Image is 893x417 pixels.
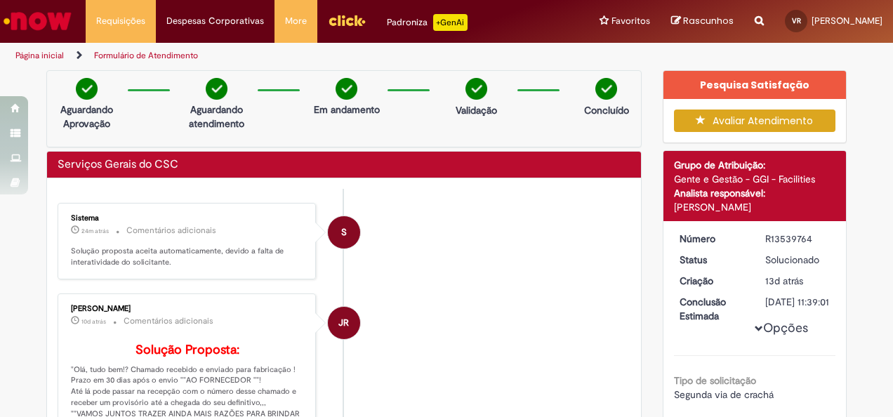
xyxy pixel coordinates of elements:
[765,253,831,267] div: Solucionado
[671,15,734,28] a: Rascunhos
[96,14,145,28] span: Requisições
[765,295,831,309] div: [DATE] 11:39:01
[674,158,836,172] div: Grupo de Atribuição:
[314,102,380,117] p: Em andamento
[183,102,251,131] p: Aguardando atendimento
[124,315,213,327] small: Comentários adicionais
[663,71,847,99] div: Pesquisa Satisfação
[126,225,216,237] small: Comentários adicionais
[81,227,109,235] time: 29/09/2025 11:06:04
[135,342,239,358] b: Solução Proposta:
[341,216,347,249] span: S
[792,16,801,25] span: VR
[433,14,468,31] p: +GenAi
[595,78,617,100] img: check-circle-green.png
[328,10,366,31] img: click_logo_yellow_360x200.png
[15,50,64,61] a: Página inicial
[71,246,305,267] p: Solução proposta aceita automaticamente, devido a falta de interatividade do solicitante.
[674,186,836,200] div: Analista responsável:
[71,305,305,313] div: [PERSON_NAME]
[76,78,98,100] img: check-circle-green.png
[285,14,307,28] span: More
[336,78,357,100] img: check-circle-green.png
[1,7,74,35] img: ServiceNow
[669,232,755,246] dt: Número
[765,232,831,246] div: R13539764
[465,78,487,100] img: check-circle-green.png
[669,274,755,288] dt: Criação
[683,14,734,27] span: Rascunhos
[812,15,882,27] span: [PERSON_NAME]
[674,388,774,401] span: Segunda via de crachá
[674,200,836,214] div: [PERSON_NAME]
[669,295,755,323] dt: Conclusão Estimada
[674,374,756,387] b: Tipo de solicitação
[58,159,178,171] h2: Serviços Gerais do CSC Histórico de tíquete
[328,216,360,249] div: System
[11,43,585,69] ul: Trilhas de página
[81,317,106,326] time: 19/09/2025 13:06:03
[674,172,836,186] div: Gente e Gestão - GGI - Facilities
[611,14,650,28] span: Favoritos
[53,102,121,131] p: Aguardando Aprovação
[765,274,803,287] span: 13d atrás
[669,253,755,267] dt: Status
[81,317,106,326] span: 10d atrás
[456,103,497,117] p: Validação
[674,110,836,132] button: Avaliar Atendimento
[328,307,360,339] div: Jhully Rodrigues
[94,50,198,61] a: Formulário de Atendimento
[765,274,831,288] div: 16/09/2025 13:46:17
[765,274,803,287] time: 16/09/2025 13:46:17
[71,214,305,223] div: Sistema
[584,103,629,117] p: Concluído
[166,14,264,28] span: Despesas Corporativas
[387,14,468,31] div: Padroniza
[81,227,109,235] span: 24m atrás
[338,306,349,340] span: JR
[206,78,227,100] img: check-circle-green.png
